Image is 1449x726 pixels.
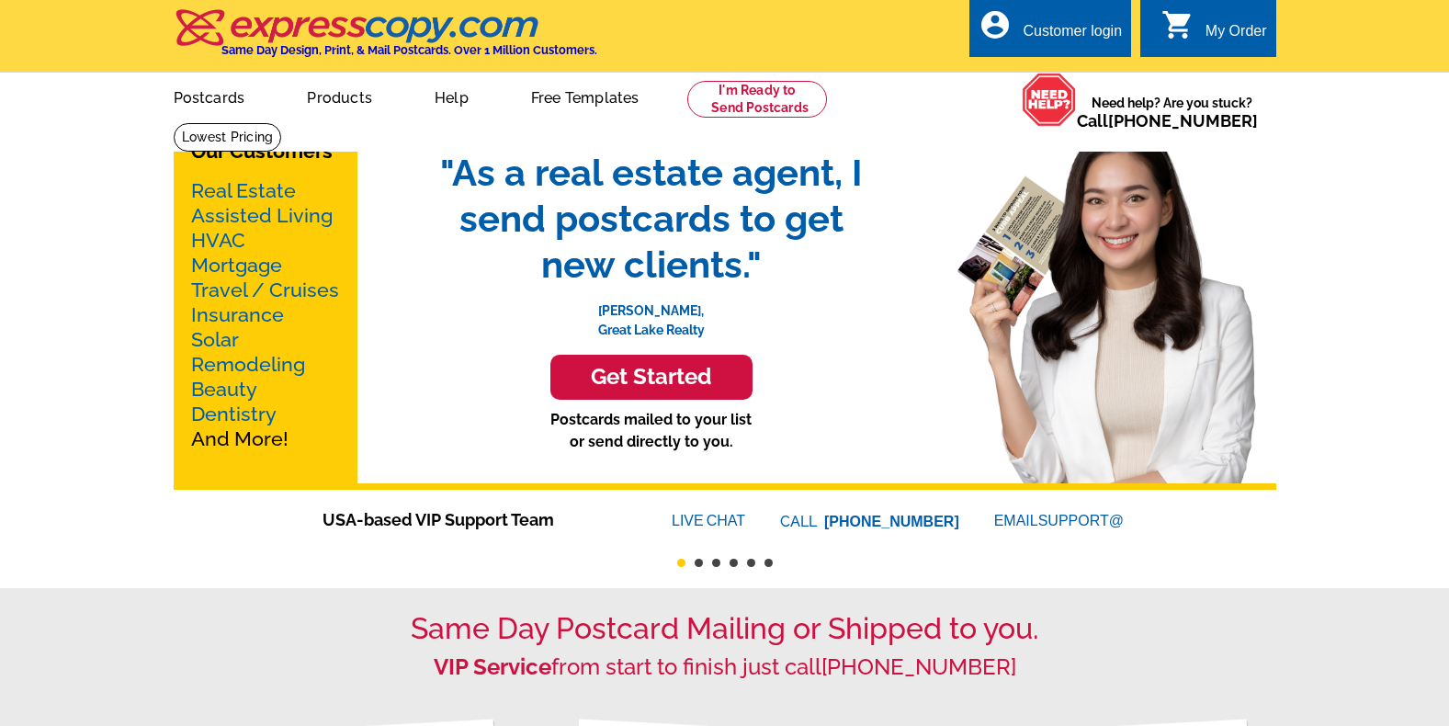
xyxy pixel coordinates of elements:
a: [PHONE_NUMBER] [821,653,1016,680]
a: Free Templates [502,74,669,118]
a: account_circle Customer login [979,20,1122,43]
h4: Same Day Design, Print, & Mail Postcards. Over 1 Million Customers. [221,43,597,57]
button: 6 of 6 [764,559,773,567]
a: Products [277,74,402,118]
h1: Same Day Postcard Mailing or Shipped to you. [174,611,1276,646]
h3: Get Started [573,364,730,391]
a: Get Started [422,355,881,400]
i: account_circle [979,8,1012,41]
button: 2 of 6 [695,559,703,567]
a: Travel / Cruises [191,278,339,301]
a: [PHONE_NUMBER] [824,514,959,529]
button: 3 of 6 [712,559,720,567]
a: [PHONE_NUMBER] [1108,111,1258,130]
a: shopping_cart My Order [1161,20,1267,43]
a: Insurance [191,303,284,326]
a: Dentistry [191,403,277,425]
a: Solar [191,328,239,351]
p: [PERSON_NAME], Great Lake Realty [422,288,881,340]
i: shopping_cart [1161,8,1194,41]
a: HVAC [191,229,245,252]
button: 4 of 6 [730,559,738,567]
a: LIVECHAT [672,513,745,528]
span: Need help? Are you stuck? [1077,94,1267,130]
a: EMAILSUPPORT@ [994,513,1126,528]
a: Assisted Living [191,204,333,227]
div: Customer login [1023,23,1122,49]
span: Call [1077,111,1258,130]
a: Remodeling [191,353,305,376]
a: Postcards [144,74,275,118]
img: help [1022,73,1077,127]
font: SUPPORT@ [1038,510,1126,532]
p: Postcards mailed to your list or send directly to you. [422,409,881,453]
button: 1 of 6 [677,559,685,567]
button: 5 of 6 [747,559,755,567]
strong: VIP Service [434,653,551,680]
span: "As a real estate agent, I send postcards to get new clients." [422,150,881,288]
span: USA-based VIP Support Team [323,507,617,532]
p: And More! [191,178,340,451]
a: Mortgage [191,254,282,277]
font: LIVE [672,510,707,532]
div: My Order [1206,23,1267,49]
a: Same Day Design, Print, & Mail Postcards. Over 1 Million Customers. [174,22,597,57]
font: CALL [780,511,820,533]
h2: from start to finish just call [174,654,1276,681]
a: Help [405,74,498,118]
a: Beauty [191,378,257,401]
a: Real Estate [191,179,296,202]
